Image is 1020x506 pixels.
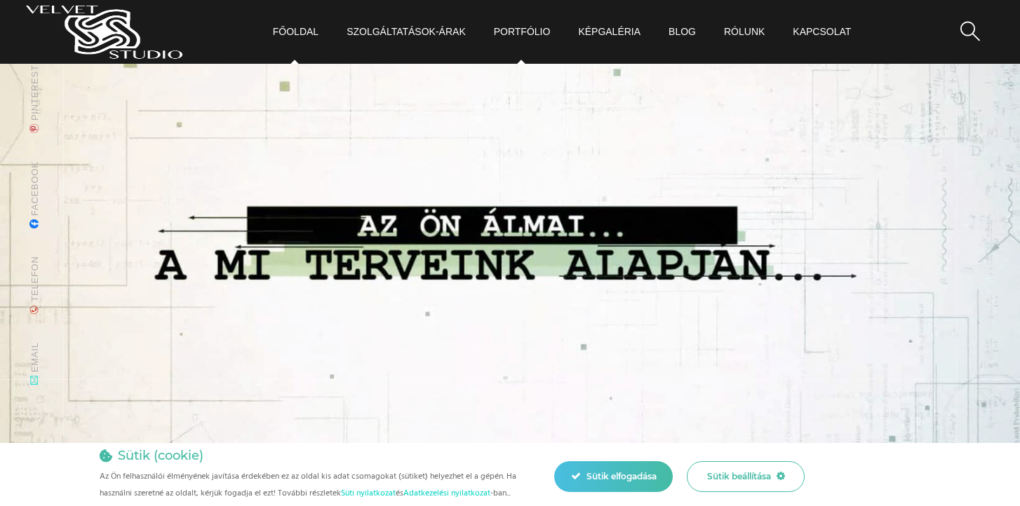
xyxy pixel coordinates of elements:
[4,64,67,133] a: pinterest
[4,161,67,228] a: facebook
[100,468,526,502] p: Az Ön felhasználói élményének javítása érdekében ez az oldal kis adat csomagokat (sütiket) helyez...
[403,486,490,500] a: Adatkezelési nyilatkozat
[341,486,396,500] a: Süti nyilatkozat
[4,64,67,124] span: pinterest
[4,343,67,385] a: Email
[554,461,672,492] div: Sütik elfogadása
[4,161,67,219] span: facebook
[118,448,203,463] h4: Sütik (cookie)
[4,343,67,376] span: Email
[4,257,67,306] span: Telefon
[4,257,67,315] a: Telefon
[687,461,805,492] div: Sütik beállítása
